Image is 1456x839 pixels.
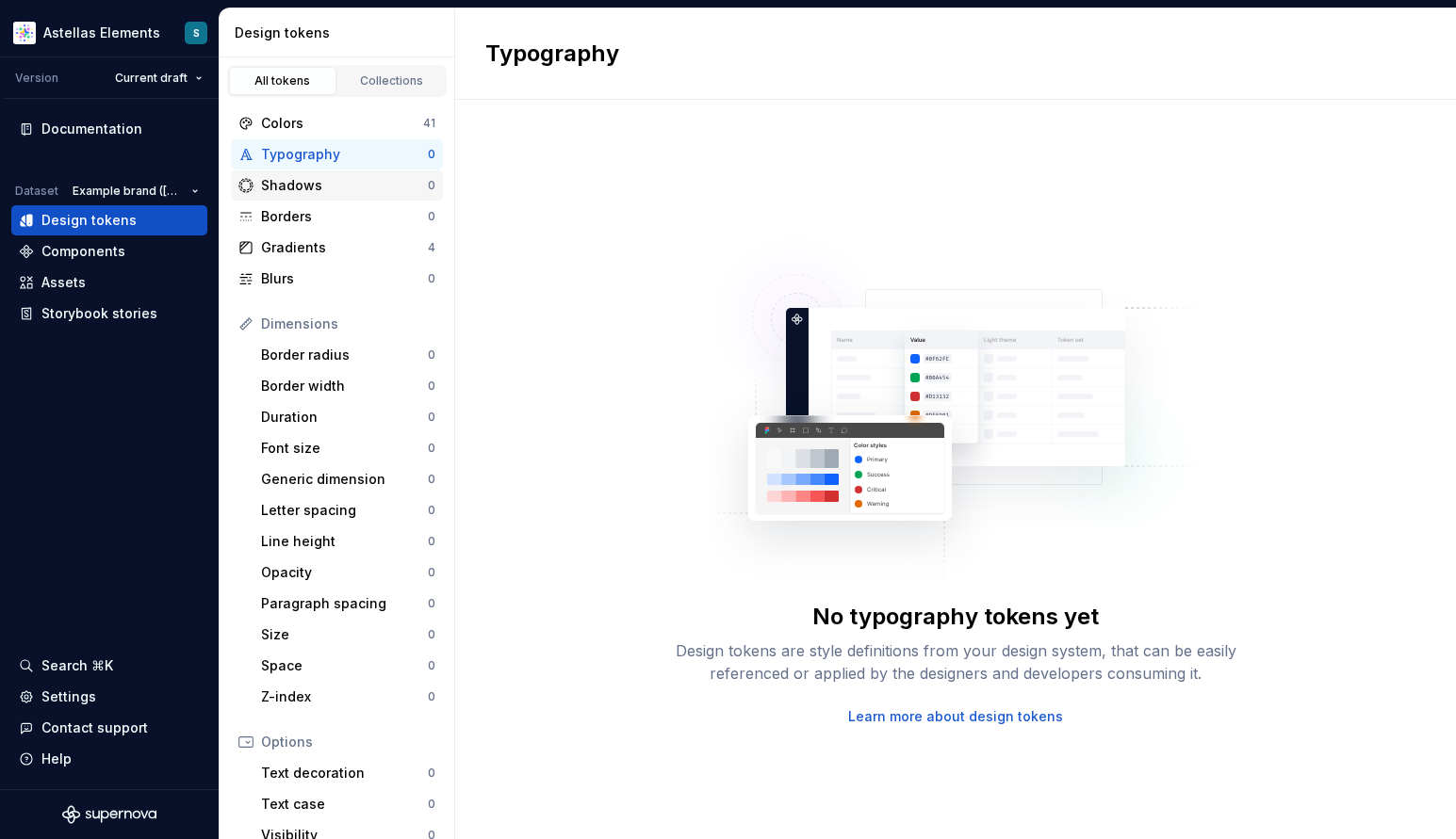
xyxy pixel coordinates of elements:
[254,526,443,557] a: Line height0
[428,596,435,611] div: 0
[41,750,72,768] div: Help
[4,12,215,53] button: Astellas ElementsS
[115,71,188,86] span: Current draft
[13,22,36,44] img: b2369ad3-f38c-46c1-b2a2-f2452fdbdcd2.png
[11,651,207,681] button: Search ⌘K
[11,205,207,235] a: Design tokens
[254,651,443,681] a: Space0
[41,656,113,675] div: Search ⌘K
[261,625,428,644] div: Size
[106,65,211,91] button: Current draft
[254,589,443,619] a: Paragraph spacing0
[261,408,428,427] div: Duration
[261,439,428,458] div: Font size
[11,744,207,774] button: Help
[11,682,207,712] a: Settings
[261,470,428,489] div: Generic dimension
[428,271,435,286] div: 0
[41,211,137,230] div: Design tokens
[254,371,443,401] a: Border width0
[428,472,435,487] div: 0
[261,733,435,751] div: Options
[254,464,443,494] a: Generic dimension0
[231,108,443,138] a: Colors41
[15,71,58,86] div: Version
[428,689,435,704] div: 0
[428,658,435,673] div: 0
[41,718,148,737] div: Contact support
[428,565,435,580] div: 0
[428,441,435,456] div: 0
[261,795,428,814] div: Text case
[428,410,435,425] div: 0
[193,25,200,40] div: S
[261,207,428,226] div: Borders
[62,805,156,824] svg: Supernova Logo
[423,116,435,131] div: 41
[254,682,443,712] a: Z-index0
[254,402,443,432] a: Duration0
[261,114,423,133] div: Colors
[15,184,58,199] div: Dataset
[11,298,207,329] a: Storybook stories
[231,170,443,201] a: Shadows0
[11,114,207,144] a: Documentation
[261,176,428,195] div: Shadows
[848,707,1063,726] a: Learn more about design tokens
[428,147,435,162] div: 0
[428,240,435,255] div: 4
[261,501,428,520] div: Letter spacing
[235,24,447,42] div: Design tokens
[254,758,443,788] a: Text decoration0
[428,797,435,812] div: 0
[428,178,435,193] div: 0
[231,233,443,263] a: Gradients4
[261,594,428,613] div: Paragraph spacing
[41,120,142,138] div: Documentation
[11,713,207,743] button: Contact support
[261,687,428,706] div: Z-index
[11,236,207,266] a: Components
[428,209,435,224] div: 0
[73,184,184,199] span: Example brand ([GEOGRAPHIC_DATA])
[428,627,435,642] div: 0
[428,766,435,781] div: 0
[254,340,443,370] a: Border radius0
[485,39,619,69] h2: Typography
[41,242,125,261] div: Components
[41,687,96,706] div: Settings
[254,557,443,588] a: Opacity0
[254,789,443,819] a: Text case0
[261,377,428,395] div: Border width
[43,24,160,42] div: Astellas Elements
[231,264,443,294] a: Blurs0
[261,238,428,257] div: Gradients
[654,639,1257,685] div: Design tokens are style definitions from your design system, that can be easily referenced or app...
[254,495,443,525] a: Letter spacing0
[261,315,435,333] div: Dimensions
[254,433,443,463] a: Font size0
[231,202,443,232] a: Borders0
[11,267,207,298] a: Assets
[428,379,435,394] div: 0
[41,273,86,292] div: Assets
[261,145,428,164] div: Typography
[261,532,428,551] div: Line height
[428,347,435,363] div: 0
[261,563,428,582] div: Opacity
[261,656,428,675] div: Space
[261,764,428,783] div: Text decoration
[261,346,428,364] div: Border radius
[428,534,435,549] div: 0
[261,269,428,288] div: Blurs
[345,73,439,89] div: Collections
[254,620,443,650] a: Size0
[428,503,435,518] div: 0
[231,139,443,169] a: Typography0
[812,602,1099,632] div: No typography tokens yet
[64,178,207,204] button: Example brand ([GEOGRAPHIC_DATA])
[236,73,330,89] div: All tokens
[41,304,157,323] div: Storybook stories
